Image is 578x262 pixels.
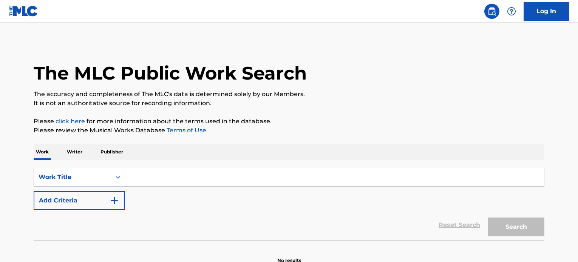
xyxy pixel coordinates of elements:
[504,4,519,19] div: Help
[110,196,119,205] img: 9d2ae6d4665cec9f34b9.svg
[65,144,85,160] p: Writer
[34,62,307,84] h1: The MLC Public Work Search
[524,2,569,21] a: Log In
[39,173,107,182] div: Work Title
[34,117,544,126] p: Please for more information about the terms used in the database.
[34,99,544,108] p: It is not an authoritative source for recording information.
[9,6,38,17] img: MLC Logo
[34,191,125,210] button: Add Criteria
[98,144,125,160] p: Publisher
[165,127,206,134] a: Terms of Use
[56,118,85,125] a: click here
[34,90,544,99] p: The accuracy and completeness of The MLC's data is determined solely by our Members.
[484,4,499,19] a: Public Search
[487,7,496,16] img: search
[34,126,544,135] p: Please review the Musical Works Database
[507,7,516,16] img: help
[34,168,544,240] form: Search Form
[34,144,51,160] p: Work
